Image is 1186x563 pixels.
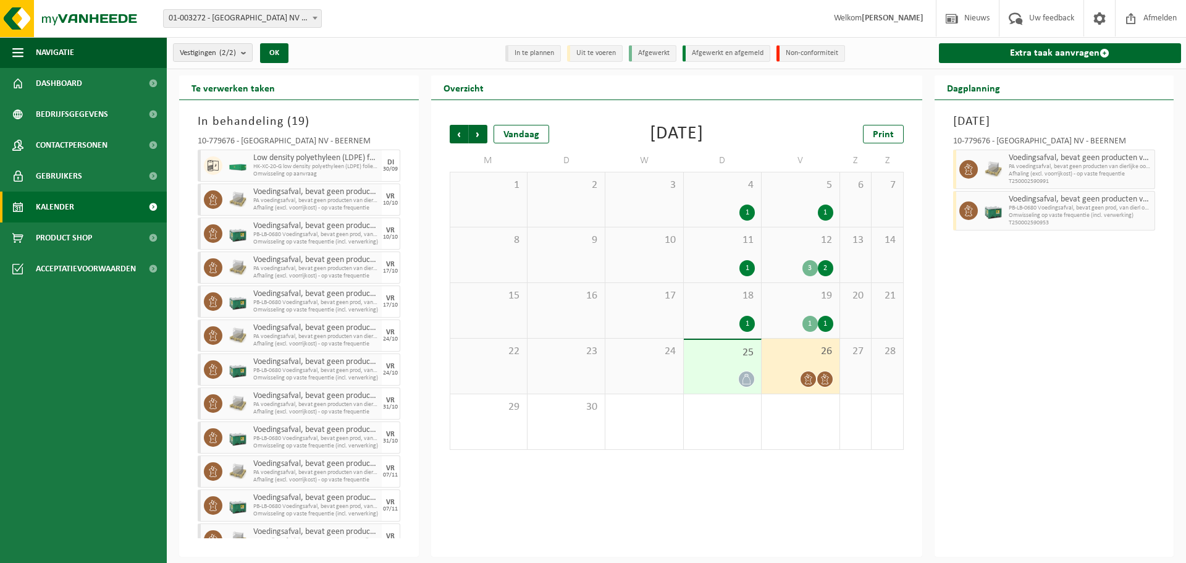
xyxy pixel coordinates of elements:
[386,533,395,540] div: VR
[386,227,395,234] div: VR
[253,442,379,450] span: Omwisseling op vaste frequentie (incl. verwerking)
[229,326,247,345] img: LP-PA-00000-WDN-11
[253,239,379,246] span: Omwisseling op vaste frequentie (incl. verwerking)
[846,345,865,358] span: 27
[935,75,1012,99] h2: Dagplanning
[292,116,305,128] span: 19
[253,537,379,544] span: PA voedingsafval, bevat geen producten van dierlijke oorspr,
[534,289,599,303] span: 16
[612,345,676,358] span: 24
[253,231,379,239] span: PB-LB-0680 Voedingsafval, bevat geen prod, van dierl oorspr
[450,125,468,143] span: Vorige
[383,472,398,478] div: 07/11
[253,265,379,273] span: PA voedingsafval, bevat geen producten van dierlijke oorspr,
[386,329,395,336] div: VR
[612,289,676,303] span: 17
[878,234,896,247] span: 14
[253,333,379,341] span: PA voedingsafval, bevat geen producten van dierlijke oorspr,
[1009,171,1152,178] span: Afhaling (excl. voorrijkost) - op vaste frequentie
[253,323,379,333] span: Voedingsafval, bevat geen producten van dierlijke oorsprong, gemengde verpakking (exclusief glas)
[36,222,92,253] span: Product Shop
[456,400,521,414] span: 29
[253,425,379,435] span: Voedingsafval, bevat geen producten van dierlijke oorsprong, gemengde verpakking (exclusief glas)
[456,179,521,192] span: 1
[253,476,379,484] span: Afhaling (excl. voorrijkost) - op vaste frequentie
[939,43,1182,63] a: Extra taak aanvragen
[253,435,379,442] span: PB-LB-0680 Voedingsafval, bevat geen prod, van dierl oorspr
[878,289,896,303] span: 21
[683,45,770,62] li: Afgewerkt en afgemeld
[1009,153,1152,163] span: Voedingsafval, bevat geen producten van dierlijke oorsprong, gemengde verpakking (exclusief glas)
[431,75,496,99] h2: Overzicht
[253,493,379,503] span: Voedingsafval, bevat geen producten van dierlijke oorsprong, gemengde verpakking (exclusief glas)
[739,260,755,276] div: 1
[768,179,833,192] span: 5
[253,510,379,518] span: Omwisseling op vaste frequentie (incl. verwerking)
[534,400,599,414] span: 30
[229,224,247,243] img: PB-LB-0680-HPE-GN-01
[386,261,395,268] div: VR
[163,9,322,28] span: 01-003272 - BELGOSUC NV - BEERNEM
[383,336,398,342] div: 24/10
[739,316,755,332] div: 1
[629,45,676,62] li: Afgewerkt
[386,363,395,370] div: VR
[36,253,136,284] span: Acceptatievoorwaarden
[383,438,398,444] div: 31/10
[534,179,599,192] span: 2
[229,161,247,171] img: HK-XC-20-GN-00
[383,506,398,512] div: 07/11
[253,367,379,375] span: PB-LB-0680 Voedingsafval, bevat geen prod, van dierl oorspr
[253,205,379,212] span: Afhaling (excl. voorrijkost) - op vaste frequentie
[690,289,755,303] span: 18
[253,299,379,307] span: PB-LB-0680 Voedingsafval, bevat geen prod, van dierl oorspr
[386,431,395,438] div: VR
[690,234,755,247] span: 11
[164,10,321,27] span: 01-003272 - BELGOSUC NV - BEERNEM
[229,462,247,481] img: LP-PA-00000-WDN-11
[690,346,755,360] span: 25
[818,205,833,221] div: 1
[198,137,400,150] div: 10-779676 - [GEOGRAPHIC_DATA] NV - BEERNEM
[456,345,521,358] span: 22
[253,391,379,401] span: Voedingsafval, bevat geen producten van dierlijke oorsprong, gemengde verpakking (exclusief glas)
[567,45,623,62] li: Uit te voeren
[253,527,379,537] span: Voedingsafval, bevat geen producten van dierlijke oorsprong, gemengde verpakking (exclusief glas)
[36,161,82,192] span: Gebruikers
[878,179,896,192] span: 7
[1009,212,1152,219] span: Omwisseling op vaste frequentie (incl. verwerking)
[494,125,549,143] div: Vandaag
[229,292,247,311] img: PB-LB-0680-HPE-GN-01
[387,159,394,166] div: DI
[505,45,561,62] li: In te plannen
[229,190,247,209] img: LP-PA-00000-WDN-11
[818,316,833,332] div: 1
[1009,195,1152,205] span: Voedingsafval, bevat geen producten van dierlijke oorsprong, gemengde verpakking (exclusief glas)
[253,341,379,348] span: Afhaling (excl. voorrijkost) - op vaste frequentie
[818,260,833,276] div: 2
[383,302,398,308] div: 17/10
[253,375,379,382] span: Omwisseling op vaste frequentie (incl. verwerking)
[253,255,379,265] span: Voedingsafval, bevat geen producten van dierlijke oorsprong, gemengde verpakking (exclusief glas)
[180,44,236,62] span: Vestigingen
[253,408,379,416] span: Afhaling (excl. voorrijkost) - op vaste frequentie
[386,499,395,506] div: VR
[873,130,894,140] span: Print
[386,465,395,472] div: VR
[383,234,398,240] div: 10/10
[528,150,605,172] td: D
[762,150,839,172] td: V
[456,234,521,247] span: 8
[953,137,1156,150] div: 10-779676 - [GEOGRAPHIC_DATA] NV - BEERNEM
[253,459,379,469] span: Voedingsafval, bevat geen producten van dierlijke oorsprong, gemengde verpakking (exclusief glas)
[534,234,599,247] span: 9
[198,112,400,131] h3: In behandeling ( )
[456,289,521,303] span: 15
[650,125,704,143] div: [DATE]
[684,150,762,172] td: D
[36,192,74,222] span: Kalender
[383,404,398,410] div: 31/10
[386,397,395,404] div: VR
[253,153,379,163] span: Low density polyethyleen (LDPE) folie, los, naturel/gekleurd (80/20)
[768,289,833,303] span: 19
